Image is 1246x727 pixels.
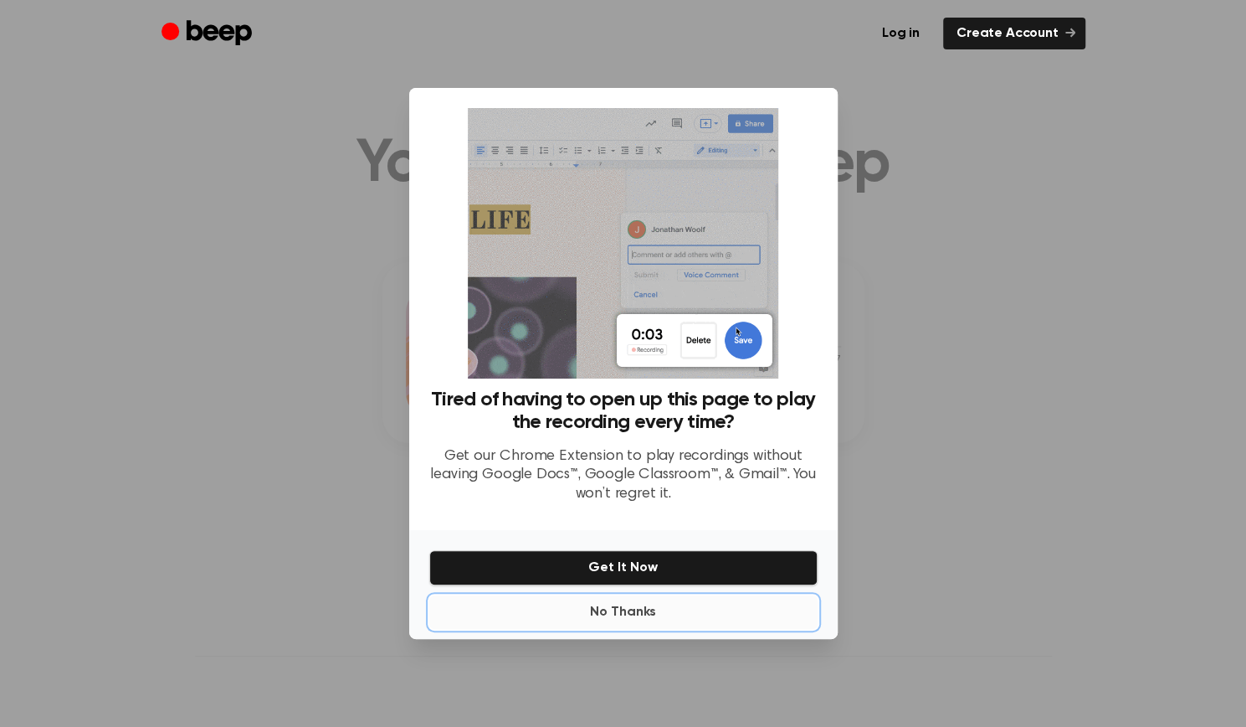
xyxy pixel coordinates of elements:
[429,596,818,629] button: No Thanks
[162,18,256,50] a: Beep
[429,447,818,504] p: Get our Chrome Extension to play recordings without leaving Google Docs™, Google Classroom™, & Gm...
[429,389,818,434] h3: Tired of having to open up this page to play the recording every time?
[429,550,818,585] button: Get It Now
[468,108,778,379] img: Beep extension in action
[943,18,1085,49] a: Create Account
[869,18,933,49] a: Log in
